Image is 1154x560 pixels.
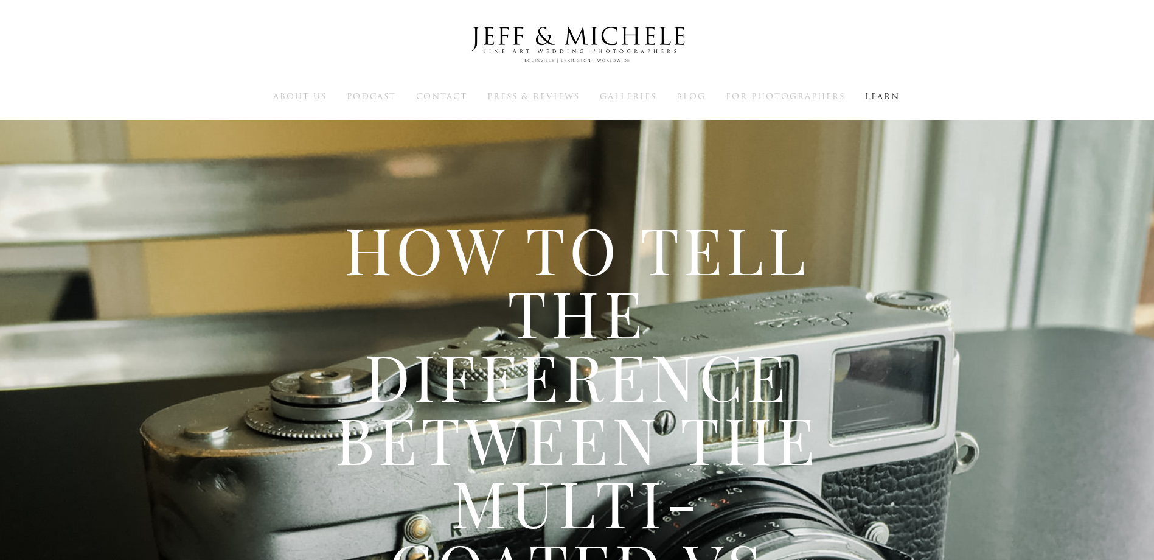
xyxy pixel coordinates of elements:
a: Learn [865,91,900,102]
a: Podcast [347,91,396,102]
a: Contact [416,91,467,102]
img: Louisville Wedding Photographers - Jeff & Michele Wedding Photographers [456,15,699,75]
a: Blog [676,91,706,102]
a: Press & Reviews [487,91,580,102]
a: About Us [273,91,327,102]
a: Galleries [600,91,656,102]
a: For Photographers [726,91,845,102]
